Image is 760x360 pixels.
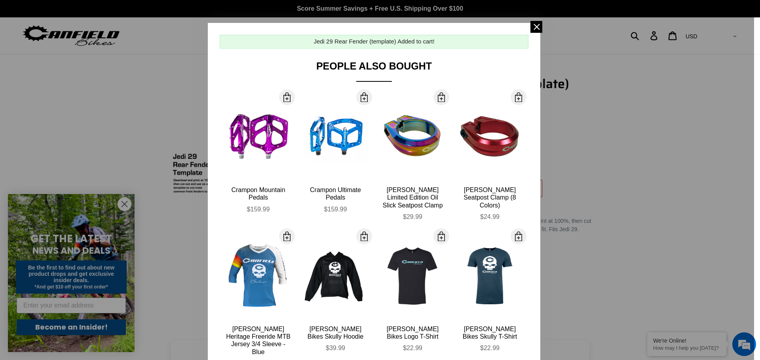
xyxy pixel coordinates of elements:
[480,213,500,220] span: $24.99
[303,104,368,170] img: Canfield-Crampon-Ultimate-Blue_large.jpg
[226,325,291,356] div: [PERSON_NAME] Heritage Freeride MTB Jersey 3/4 Sleeve - Blue
[303,186,368,201] div: Crampon Ultimate Pedals
[326,345,345,351] span: $39.99
[380,243,445,309] img: CANFIELD-LOGO-TEE-BLACK-SHOPIFY_large.jpg
[324,206,347,213] span: $159.99
[303,243,368,309] img: OldStyleCanfieldHoodie_large.png
[226,243,291,309] img: Canfield-Hertiage-Jersey-Blue-Front_large.jpg
[457,243,522,309] img: Canfield-Skully-T-Indigo-Next-Level_large.jpg
[380,104,445,170] img: Canfield-Oil-Slick-Seat-Clamp-MTB-logo-quarter_large.jpg
[480,345,500,351] span: $22.99
[403,345,422,351] span: $22.99
[380,325,445,340] div: [PERSON_NAME] Bikes Logo T-Shirt
[457,325,522,340] div: [PERSON_NAME] Bikes Skully T-Shirt
[457,104,522,170] img: Canfield-Seat-Clamp-Red-2_large.jpg
[226,186,291,201] div: Crampon Mountain Pedals
[220,60,528,82] div: People Also Bought
[313,37,434,46] div: Jedi 29 Rear Fender (template) Added to cart!
[457,186,522,209] div: [PERSON_NAME] Seatpost Clamp (8 Colors)
[403,213,422,220] span: $29.99
[303,325,368,340] div: [PERSON_NAME] Bikes Skully Hoodie
[226,104,291,170] img: Canfield-Crampon-Mountain-Purple-Shopify_large.jpg
[247,206,270,213] span: $159.99
[380,186,445,209] div: [PERSON_NAME] Limited Edition Oil Slick Seatpost Clamp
